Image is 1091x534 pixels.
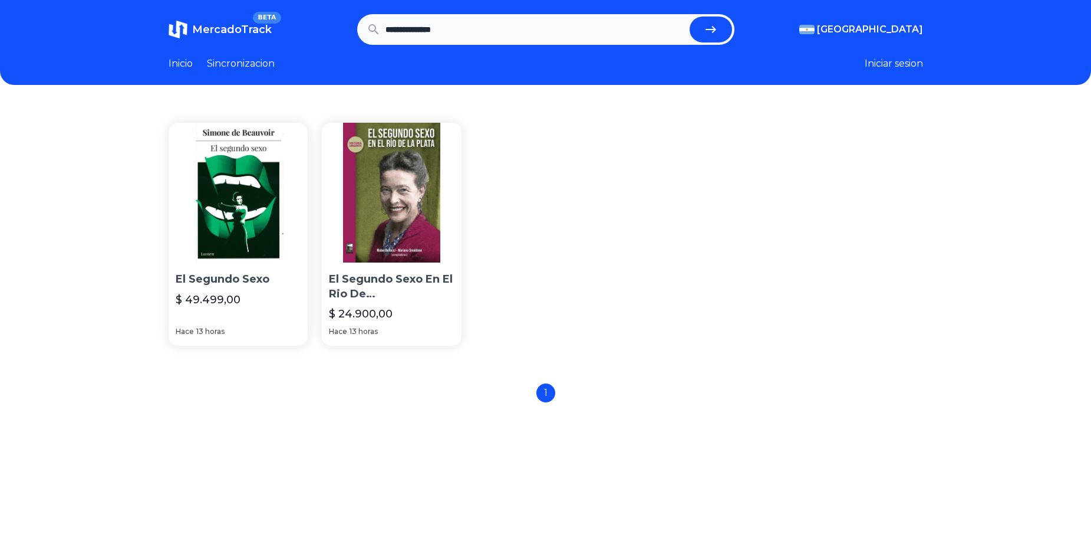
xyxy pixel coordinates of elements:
[253,12,281,24] span: BETA
[207,57,275,71] a: Sincronizacion
[169,123,308,263] img: El Segundo Sexo
[350,327,378,336] span: 13 horas
[169,57,193,71] a: Inicio
[799,22,923,37] button: [GEOGRAPHIC_DATA]
[169,20,272,39] a: MercadoTrackBETA
[169,123,308,346] a: El Segundo SexoEl Segundo Sexo$ 49.499,00Hace13 horas
[176,327,194,336] span: Hace
[322,123,462,263] img: El Segundo Sexo En El Rio De La Plata - Smaldone, Bellucci Y
[322,123,462,346] a: El Segundo Sexo En El Rio De La Plata - Smaldone, Bellucci YEl Segundo Sexo En El Rio De [PERSON_...
[192,23,272,36] span: MercadoTrack
[799,25,815,34] img: Argentina
[817,22,923,37] span: [GEOGRAPHIC_DATA]
[196,327,225,336] span: 13 horas
[176,272,301,287] p: El Segundo Sexo
[329,306,393,322] p: $ 24.900,00
[329,327,347,336] span: Hace
[169,20,187,39] img: MercadoTrack
[176,291,240,308] p: $ 49.499,00
[329,272,454,302] p: El Segundo Sexo En El Rio De [PERSON_NAME], [PERSON_NAME] Y
[865,57,923,71] button: Iniciar sesion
